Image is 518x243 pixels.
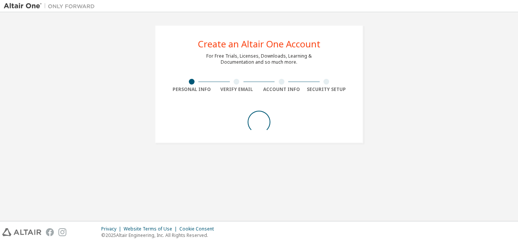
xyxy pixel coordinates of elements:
[304,86,349,92] div: Security Setup
[179,226,218,232] div: Cookie Consent
[2,228,41,236] img: altair_logo.svg
[259,86,304,92] div: Account Info
[46,228,54,236] img: facebook.svg
[58,228,66,236] img: instagram.svg
[4,2,99,10] img: Altair One
[206,53,312,65] div: For Free Trials, Licenses, Downloads, Learning & Documentation and so much more.
[124,226,179,232] div: Website Terms of Use
[214,86,259,92] div: Verify Email
[101,232,218,238] p: © 2025 Altair Engineering, Inc. All Rights Reserved.
[169,86,214,92] div: Personal Info
[198,39,320,49] div: Create an Altair One Account
[101,226,124,232] div: Privacy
